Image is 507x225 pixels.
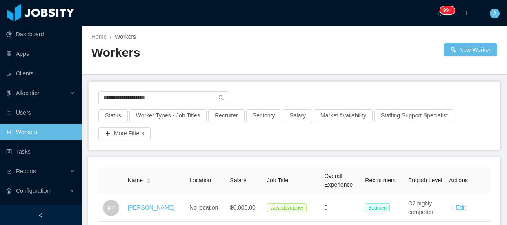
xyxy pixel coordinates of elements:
[464,10,469,16] i: icon: plus
[6,124,75,140] a: icon: userWorkers
[146,177,151,183] div: Sort
[230,204,256,211] span: $6,000.00
[189,177,211,183] span: Location
[365,204,393,211] a: Sourced
[208,109,245,122] button: Recruiter
[6,143,75,160] a: icon: profileTasks
[107,200,115,216] span: KF
[444,43,497,56] button: icon: usergroup-addNew Worker
[129,109,207,122] button: Worker Types - Job Titles
[456,204,466,211] a: Edit
[246,109,281,122] button: Seniority
[449,177,468,183] span: Actions
[147,180,151,183] i: icon: caret-down
[408,177,442,183] span: English Level
[6,168,12,174] i: icon: line-chart
[16,187,50,194] span: Configuration
[6,26,75,42] a: icon: pie-chartDashboard
[6,90,12,96] i: icon: solution
[16,168,36,174] span: Reports
[91,44,294,61] h2: Workers
[98,109,128,122] button: Status
[374,109,454,122] button: Staffing Support Specialist
[283,109,312,122] button: Salary
[324,173,353,188] span: Overall Experience
[128,176,143,185] span: Name
[6,188,12,194] i: icon: setting
[16,90,41,96] span: Allocation
[365,203,390,212] span: Sourced
[438,10,443,16] i: icon: bell
[186,194,227,222] td: No location
[365,177,396,183] span: Recruitment
[405,194,446,222] td: C2 highly competent
[230,177,247,183] span: Salary
[267,177,288,183] span: Job Title
[147,177,151,180] i: icon: caret-up
[493,9,496,18] span: A
[267,203,307,212] span: Java developer
[6,46,75,62] a: icon: appstoreApps
[218,95,224,101] i: icon: search
[321,194,362,222] td: 5
[314,109,373,122] button: Market Availability
[91,33,107,40] a: Home
[110,33,111,40] span: /
[98,127,151,140] button: icon: plusMore Filters
[6,65,75,82] a: icon: auditClients
[128,204,175,211] a: [PERSON_NAME]
[115,33,136,40] span: Workers
[6,104,75,121] a: icon: robotUsers
[440,6,455,14] sup: 159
